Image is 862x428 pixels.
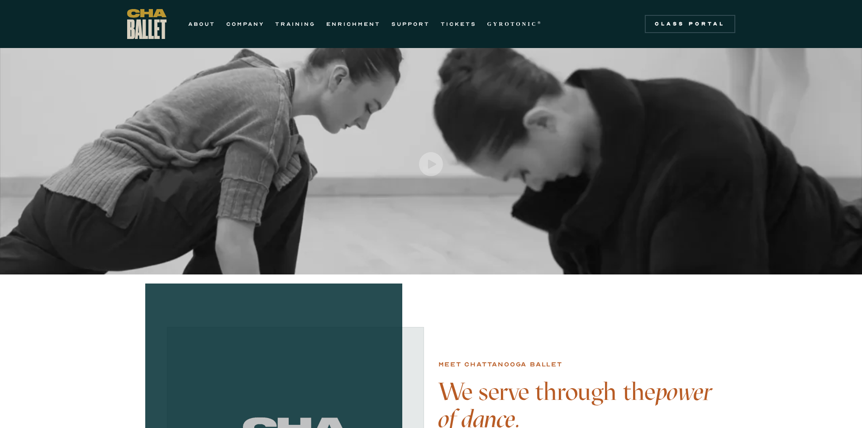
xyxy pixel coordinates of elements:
strong: GYROTONIC [487,21,538,27]
a: ABOUT [188,19,215,29]
a: GYROTONIC® [487,19,543,29]
div: Meet chattanooga ballet [438,359,562,370]
a: SUPPORT [391,19,430,29]
div: Class Portal [650,20,730,28]
a: COMPANY [226,19,264,29]
a: TICKETS [441,19,476,29]
a: TRAINING [275,19,315,29]
a: ENRICHMENT [326,19,381,29]
sup: ® [538,20,543,25]
a: Class Portal [645,15,735,33]
a: home [127,9,167,39]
